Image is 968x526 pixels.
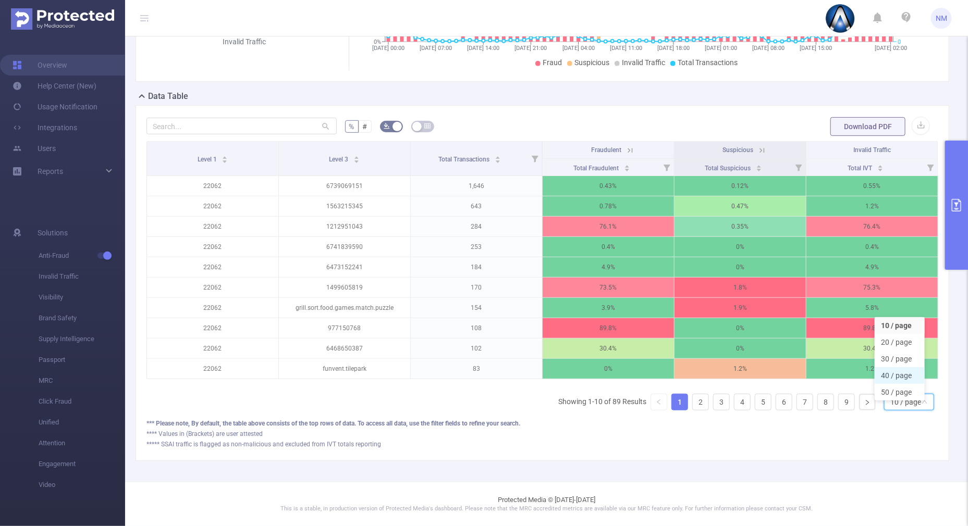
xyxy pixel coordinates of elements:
[147,257,278,277] p: 22062
[859,394,876,410] li: Next Page
[671,394,688,410] li: 1
[411,298,542,318] p: 154
[875,45,907,52] tspan: [DATE] 02:00
[675,298,806,318] p: 1.9%
[800,45,832,52] tspan: [DATE] 15:00
[558,394,646,410] li: Showing 1-10 of 89 Results
[830,117,905,136] button: Download PDF
[39,349,125,370] span: Passport
[675,196,806,216] p: 0.47%
[39,391,125,412] span: Click Fraud
[693,394,708,410] a: 2
[528,142,542,176] i: Filter menu
[279,278,410,297] p: 1499605819
[562,45,595,52] tspan: [DATE] 04:00
[279,359,410,379] p: funvent.tilepark
[349,122,354,131] span: %
[651,394,667,410] li: Previous Page
[705,165,753,172] span: Total Suspicious
[372,45,405,52] tspan: [DATE] 00:00
[722,146,753,154] span: Suspicious
[806,298,938,318] p: 5.8%
[734,394,750,410] a: 4
[877,167,883,170] i: icon: caret-down
[543,217,674,236] p: 76.1%
[752,45,785,52] tspan: [DATE] 08:00
[222,159,228,162] i: icon: caret-down
[806,359,938,379] p: 1.2%
[543,257,674,277] p: 4.9%
[198,36,291,47] div: Invalid Traffic
[148,90,188,103] h2: Data Table
[838,394,855,410] li: 9
[146,429,938,439] div: **** Values in (Brackets) are user attested
[864,399,871,406] i: icon: right
[675,359,806,379] p: 1.2%
[806,217,938,236] p: 76.4%
[675,278,806,297] p: 1.8%
[657,45,690,52] tspan: [DATE] 18:00
[853,146,891,154] span: Invalid Traffic
[806,237,938,257] p: 0.4%
[675,339,806,358] p: 0%
[147,318,278,338] p: 22062
[495,159,501,162] i: icon: caret-down
[877,164,883,167] i: icon: caret-up
[411,278,542,297] p: 170
[354,159,360,162] i: icon: caret-down
[543,58,562,67] span: Fraud
[411,318,542,338] p: 108
[543,237,674,257] p: 0.4%
[411,217,542,236] p: 284
[411,237,542,257] p: 253
[624,164,630,170] div: Sort
[806,257,938,277] p: 4.9%
[11,8,114,30] img: Protected Media
[125,482,968,526] footer: Protected Media © [DATE]-[DATE]
[514,45,547,52] tspan: [DATE] 21:00
[624,164,630,167] i: icon: caret-up
[411,257,542,277] p: 184
[39,454,125,474] span: Engagement
[279,237,410,257] p: 6741839590
[279,318,410,338] p: 977150768
[675,237,806,257] p: 0%
[898,39,901,45] tspan: 0
[39,308,125,329] span: Brand Safety
[279,217,410,236] p: 1212951043
[848,165,874,172] span: Total IVT
[38,161,63,182] a: Reports
[38,222,68,243] span: Solutions
[806,278,938,297] p: 75.3%
[875,367,925,384] li: 40 / page
[147,298,278,318] p: 22062
[543,278,674,297] p: 73.5%
[543,196,674,216] p: 0.78%
[890,394,921,410] div: 10 / page
[147,176,278,196] p: 22062
[705,45,737,52] tspan: [DATE] 01:00
[38,167,63,176] span: Reports
[656,399,662,405] i: icon: left
[776,394,792,410] li: 6
[439,156,492,163] span: Total Transactions
[363,122,367,131] span: #
[574,58,609,67] span: Suspicious
[13,96,97,117] a: Usage Notification
[659,159,674,176] i: Filter menu
[374,39,381,45] tspan: 0%
[146,440,938,449] div: ***** SSAI traffic is flagged as non-malicious and excluded from IVT totals reporting
[279,298,410,318] p: grill.sort.food.games.match.puzzle
[543,176,674,196] p: 0.43%
[13,55,67,76] a: Overview
[420,45,452,52] tspan: [DATE] 07:00
[755,394,771,410] a: 5
[714,394,729,410] a: 3
[279,196,410,216] p: 1563215345
[678,58,738,67] span: Total Transactions
[411,176,542,196] p: 1,646
[279,339,410,358] p: 6468650387
[797,394,813,410] a: 7
[755,394,771,410] li: 5
[147,237,278,257] p: 22062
